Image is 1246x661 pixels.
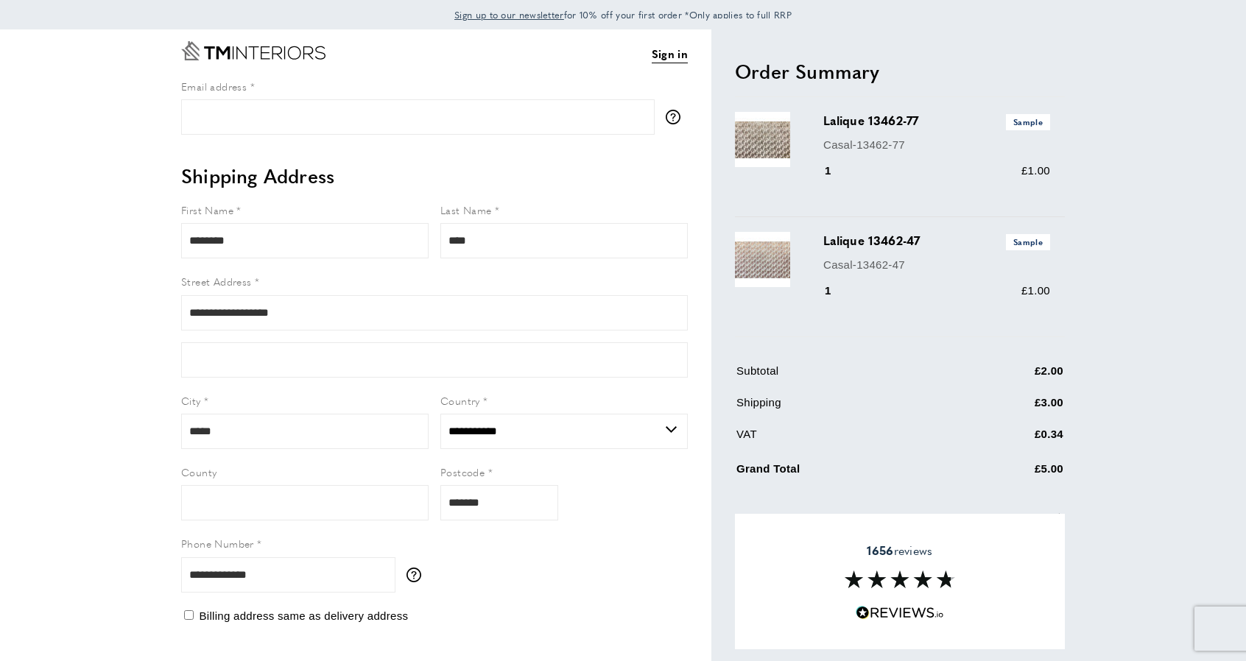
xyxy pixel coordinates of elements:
img: Lalique 13462-77 [735,112,790,167]
td: £5.00 [962,457,1063,489]
span: Phone Number [181,536,254,551]
p: Casal-13462-47 [823,256,1050,274]
button: More information [406,568,429,582]
td: Shipping [736,394,960,423]
img: Reviews.io 5 stars [856,606,944,620]
input: Billing address same as delivery address [184,610,194,620]
span: reviews [867,543,932,558]
span: for 10% off your first order *Only applies to full RRP [454,8,792,21]
span: Sample [1006,234,1050,250]
span: County [181,464,217,479]
img: Lalique 13462-47 [735,232,790,287]
h3: Lalique 13462-47 [823,232,1050,250]
a: Go to Home page [181,41,325,60]
span: Last Name [440,202,492,217]
span: City [181,393,201,408]
a: Sign in [652,45,688,63]
td: £2.00 [962,362,1063,391]
td: VAT [736,425,960,454]
img: Reviews section [845,570,955,588]
span: Email address [181,79,247,93]
div: 1 [823,282,852,300]
span: Country [440,393,480,408]
span: Postcode [440,464,485,479]
span: Sign up to our newsletter [454,8,564,21]
p: Casal-13462-77 [823,136,1050,154]
span: Sample [1006,114,1050,130]
button: More information [666,110,688,124]
h3: Lalique 13462-77 [823,112,1050,130]
span: Apply Discount Code [735,510,842,528]
td: £0.34 [962,425,1063,454]
span: First Name [181,202,233,217]
h2: Shipping Address [181,163,688,189]
td: Subtotal [736,362,960,391]
span: £1.00 [1021,284,1050,297]
td: Grand Total [736,457,960,489]
span: Street Address [181,274,252,289]
div: 1 [823,162,852,180]
span: £1.00 [1021,164,1050,177]
a: Sign up to our newsletter [454,7,564,22]
span: Billing address same as delivery address [199,609,408,622]
h2: Order Summary [735,58,1065,85]
td: £3.00 [962,394,1063,423]
strong: 1656 [867,542,893,559]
